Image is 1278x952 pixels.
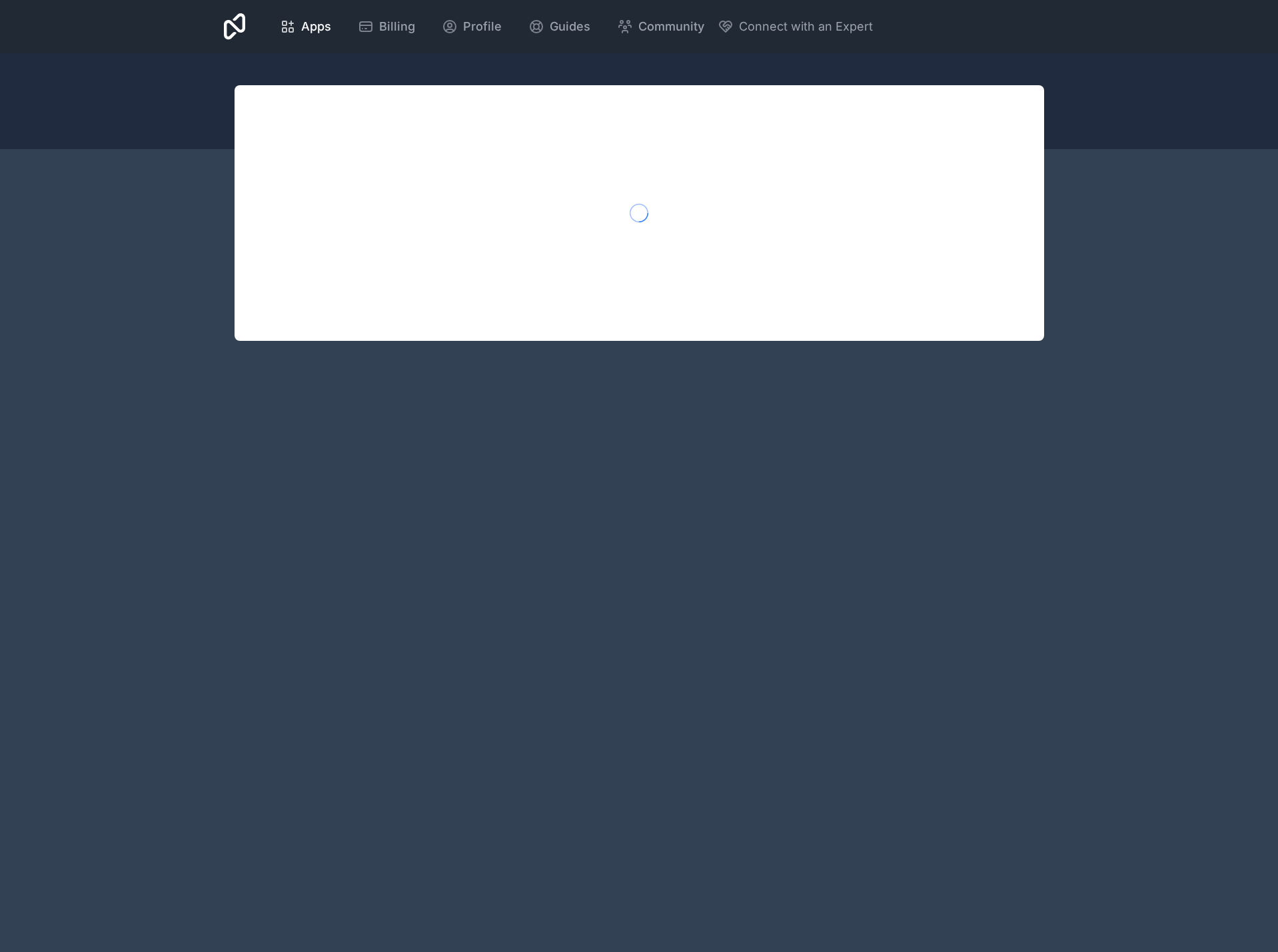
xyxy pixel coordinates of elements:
[463,17,502,36] span: Profile
[638,17,704,36] span: Community
[518,12,601,41] a: Guides
[606,12,715,41] a: Community
[301,17,331,36] span: Apps
[379,17,415,36] span: Billing
[431,12,512,41] a: Profile
[718,17,873,36] button: Connect with an Expert
[347,12,426,41] a: Billing
[550,17,590,36] span: Guides
[739,17,873,36] span: Connect with an Expert
[269,12,342,41] a: Apps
